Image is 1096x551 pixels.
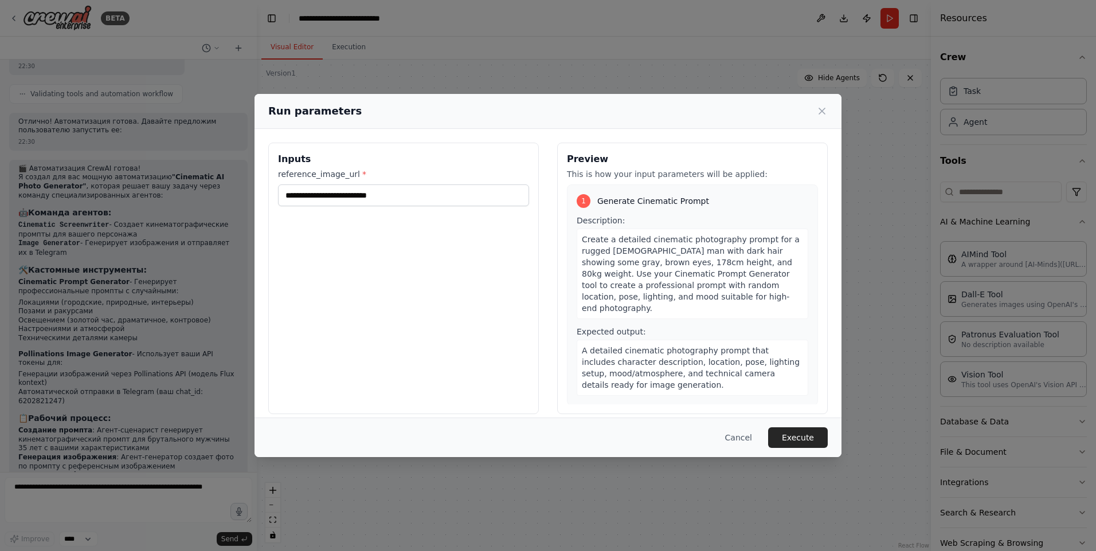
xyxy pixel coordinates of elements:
[582,346,800,389] span: A detailed cinematic photography prompt that includes character description, location, pose, ligh...
[577,216,625,225] span: Description:
[716,427,761,448] button: Cancel
[768,427,828,448] button: Execute
[597,195,709,207] span: Generate Cinematic Prompt
[268,103,362,119] h2: Run parameters
[567,152,818,166] h3: Preview
[278,168,529,180] label: reference_image_url
[582,235,800,313] span: Create a detailed cinematic photography prompt for a rugged [DEMOGRAPHIC_DATA] man with dark hair...
[577,194,590,208] div: 1
[278,152,529,166] h3: Inputs
[567,168,818,180] p: This is how your input parameters will be applied:
[577,327,646,336] span: Expected output:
